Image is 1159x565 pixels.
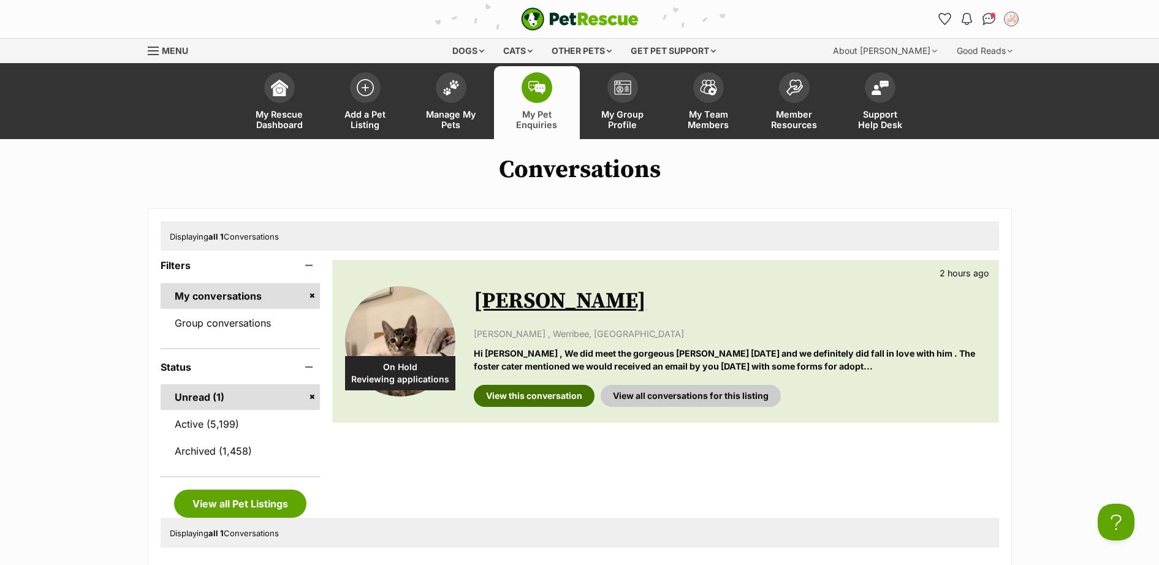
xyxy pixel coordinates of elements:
a: View this conversation [474,385,595,407]
div: Good Reads [948,39,1021,63]
img: team-members-icon-5396bd8760b3fe7c0b43da4ab00e1e3bb1a5d9ba89233759b79545d2d3fc5d0d.svg [700,80,717,96]
div: About [PERSON_NAME] [824,39,946,63]
span: Manage My Pets [424,109,479,130]
div: On Hold [345,356,455,390]
img: chat-41dd97257d64d25036548639549fe6c8038ab92f7586957e7f3b1b290dea8141.svg [982,13,995,25]
img: notifications-46538b983faf8c2785f20acdc204bb7945ddae34d4c08c2a6579f10ce5e182be.svg [962,13,971,25]
button: My account [1001,9,1021,29]
p: Hi [PERSON_NAME] , We did meet the gorgeous [PERSON_NAME] [DATE] and we definitely did fall in lo... [474,347,986,373]
div: Other pets [543,39,620,63]
img: add-pet-listing-icon-0afa8454b4691262ce3f59096e99ab1cd57d4a30225e0717b998d2c9b9846f56.svg [357,79,374,96]
a: My conversations [161,283,321,309]
a: Member Resources [751,66,837,139]
div: Get pet support [622,39,724,63]
img: member-resources-icon-8e73f808a243e03378d46382f2149f9095a855e16c252ad45f914b54edf8863c.svg [786,79,803,96]
a: Favourites [935,9,955,29]
a: Manage My Pets [408,66,494,139]
img: Sammy [345,286,455,396]
a: My Team Members [666,66,751,139]
span: My Group Profile [595,109,650,130]
img: logo-e224e6f780fb5917bec1dbf3a21bbac754714ae5b6737aabdf751b685950b380.svg [521,7,639,31]
a: Unread (1) [161,384,321,410]
p: [PERSON_NAME] , Werribee, [GEOGRAPHIC_DATA] [474,327,986,340]
a: Conversations [979,9,999,29]
div: Dogs [444,39,493,63]
a: My Group Profile [580,66,666,139]
ul: Account quick links [935,9,1021,29]
div: Cats [495,39,541,63]
img: group-profile-icon-3fa3cf56718a62981997c0bc7e787c4b2cf8bcc04b72c1350f741eb67cf2f40e.svg [614,80,631,95]
img: Give a Kitty a Home profile pic [1005,13,1017,25]
a: Menu [148,39,197,61]
span: My Team Members [681,109,736,130]
span: Displaying Conversations [170,232,279,241]
button: Notifications [957,9,977,29]
a: [PERSON_NAME] [474,287,646,315]
a: Support Help Desk [837,66,923,139]
span: My Pet Enquiries [509,109,564,130]
header: Filters [161,260,321,271]
p: 2 hours ago [940,267,989,279]
strong: all 1 [208,232,224,241]
a: Group conversations [161,310,321,336]
img: manage-my-pets-icon-02211641906a0b7f246fdf0571729dbe1e7629f14944591b6c1af311fb30b64b.svg [443,80,460,96]
a: My Pet Enquiries [494,66,580,139]
a: Add a Pet Listing [322,66,408,139]
a: Active (5,199) [161,411,321,437]
iframe: Help Scout Beacon - Open [1098,504,1134,540]
strong: all 1 [208,528,224,538]
span: Member Resources [767,109,822,130]
a: View all conversations for this listing [601,385,781,407]
span: Menu [162,45,188,56]
a: Archived (1,458) [161,438,321,464]
img: pet-enquiries-icon-7e3ad2cf08bfb03b45e93fb7055b45f3efa6380592205ae92323e6603595dc1f.svg [528,81,545,94]
span: Add a Pet Listing [338,109,393,130]
span: Displaying Conversations [170,528,279,538]
span: My Rescue Dashboard [252,109,307,130]
a: PetRescue [521,7,639,31]
header: Status [161,362,321,373]
a: My Rescue Dashboard [237,66,322,139]
img: help-desk-icon-fdf02630f3aa405de69fd3d07c3f3aa587a6932b1a1747fa1d2bba05be0121f9.svg [872,80,889,95]
span: Reviewing applications [345,373,455,385]
span: Support Help Desk [853,109,908,130]
img: dashboard-icon-eb2f2d2d3e046f16d808141f083e7271f6b2e854fb5c12c21221c1fb7104beca.svg [271,79,288,96]
a: View all Pet Listings [174,490,306,518]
